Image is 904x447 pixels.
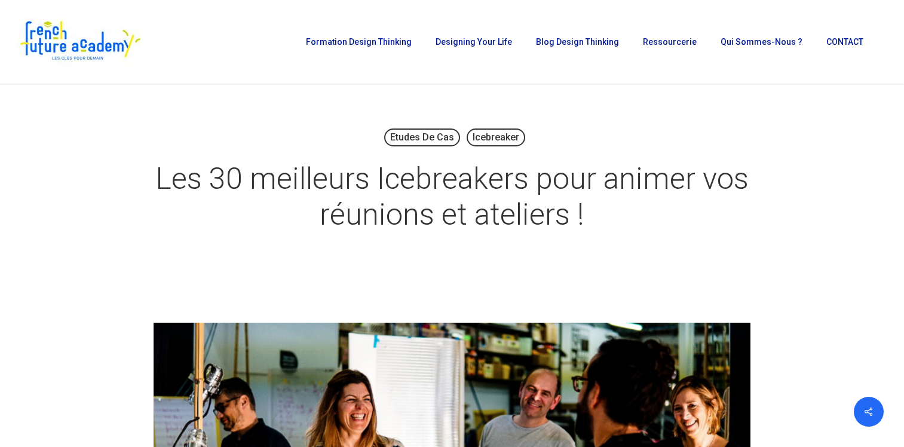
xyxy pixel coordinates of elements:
[643,37,697,47] span: Ressourcerie
[820,38,869,46] a: CONTACT
[467,128,525,146] a: Icebreaker
[436,37,512,47] span: Designing Your Life
[17,18,143,66] img: French Future Academy
[715,38,808,46] a: Qui sommes-nous ?
[530,38,625,46] a: Blog Design Thinking
[384,128,460,146] a: Etudes de cas
[826,37,863,47] span: CONTACT
[637,38,703,46] a: Ressourcerie
[306,37,412,47] span: Formation Design Thinking
[721,37,802,47] span: Qui sommes-nous ?
[536,37,619,47] span: Blog Design Thinking
[430,38,518,46] a: Designing Your Life
[154,149,751,244] h1: Les 30 meilleurs Icebreakers pour animer vos réunions et ateliers !
[300,38,418,46] a: Formation Design Thinking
